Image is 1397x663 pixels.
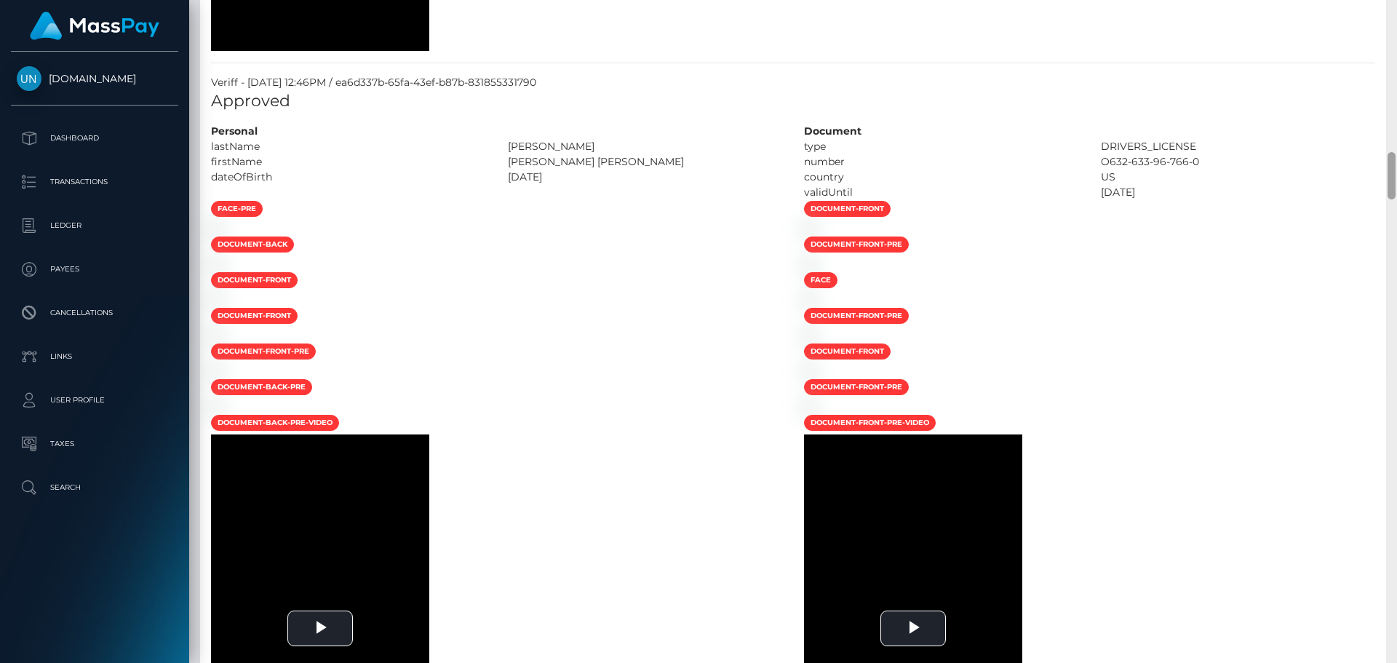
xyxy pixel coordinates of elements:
[211,344,316,360] span: document-front-pre
[793,170,1090,185] div: country
[211,330,223,341] img: b312a24f-1f97-4d4f-9d68-504f64a92fb6
[1090,185,1387,200] div: [DATE]
[11,120,178,156] a: Dashboard
[11,295,178,331] a: Cancellations
[11,382,178,418] a: User Profile
[793,154,1090,170] div: number
[804,344,891,360] span: document-front
[804,401,816,413] img: 543bfdce-c21f-4a48-a2da-aa61a1875cb1
[200,154,497,170] div: firstName
[211,272,298,288] span: document-front
[804,294,816,306] img: de5706ac-aa49-4c80-9611-af9c0b47c432
[804,223,816,234] img: 02294515-13b0-4b2d-8371-32510eced203
[497,154,794,170] div: [PERSON_NAME] [PERSON_NAME]
[804,201,891,217] span: document-front
[804,379,909,395] span: document-front-pre
[804,308,909,324] span: document-front-pre
[880,611,946,646] button: Play Video
[793,185,1090,200] div: validUntil
[804,415,936,431] span: document-front-pre-video
[804,272,837,288] span: face
[17,171,172,193] p: Transactions
[11,426,178,462] a: Taxes
[11,72,178,85] span: [DOMAIN_NAME]
[17,302,172,324] p: Cancellations
[211,201,263,217] span: face-pre
[17,215,172,237] p: Ledger
[211,379,312,395] span: document-back-pre
[211,237,294,253] span: document-back
[211,258,223,270] img: 68b9363b-2015-4e0a-8b4a-5fc974e8e2c3
[30,12,159,40] img: MassPay Logo
[287,611,353,646] button: Play Video
[17,389,172,411] p: User Profile
[804,365,816,377] img: eb94e24a-bc92-413a-b921-e0bebfca9a8f
[804,124,861,138] strong: Document
[200,170,497,185] div: dateOfBirth
[17,433,172,455] p: Taxes
[497,170,794,185] div: [DATE]
[211,401,223,413] img: ff2a166e-aa53-42c7-a695-459148fed3a8
[11,251,178,287] a: Payees
[1090,139,1387,154] div: DRIVERS_LICENSE
[804,330,816,341] img: 46668303-fc01-400d-a7bd-0d367a542074
[211,308,298,324] span: document-front
[200,139,497,154] div: lastName
[211,90,1375,113] h5: Approved
[11,207,178,244] a: Ledger
[804,237,909,253] span: document-front-pre
[211,365,223,377] img: 9d4936d8-a55f-4f6b-94b3-798150feb850
[804,258,816,270] img: 477d1f9b-51ed-4b78-b38d-b6e5a2be4d6a
[211,415,339,431] span: document-back-pre-video
[11,338,178,375] a: Links
[17,346,172,368] p: Links
[1090,170,1387,185] div: US
[211,223,223,234] img: 446e39d7-3cad-4696-ad23-3889e454b8e3
[793,139,1090,154] div: type
[17,127,172,149] p: Dashboard
[1090,154,1387,170] div: O632-633-96-766-0
[11,164,178,200] a: Transactions
[11,469,178,506] a: Search
[17,66,41,91] img: Unlockt.me
[17,258,172,280] p: Payees
[211,124,258,138] strong: Personal
[211,294,223,306] img: 04cd1fa0-0fa3-4dac-8046-b1c079484042
[497,139,794,154] div: [PERSON_NAME]
[200,75,1386,90] div: Veriff - [DATE] 12:46PM / ea6d337b-65fa-43ef-b87b-831855331790
[17,477,172,499] p: Search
